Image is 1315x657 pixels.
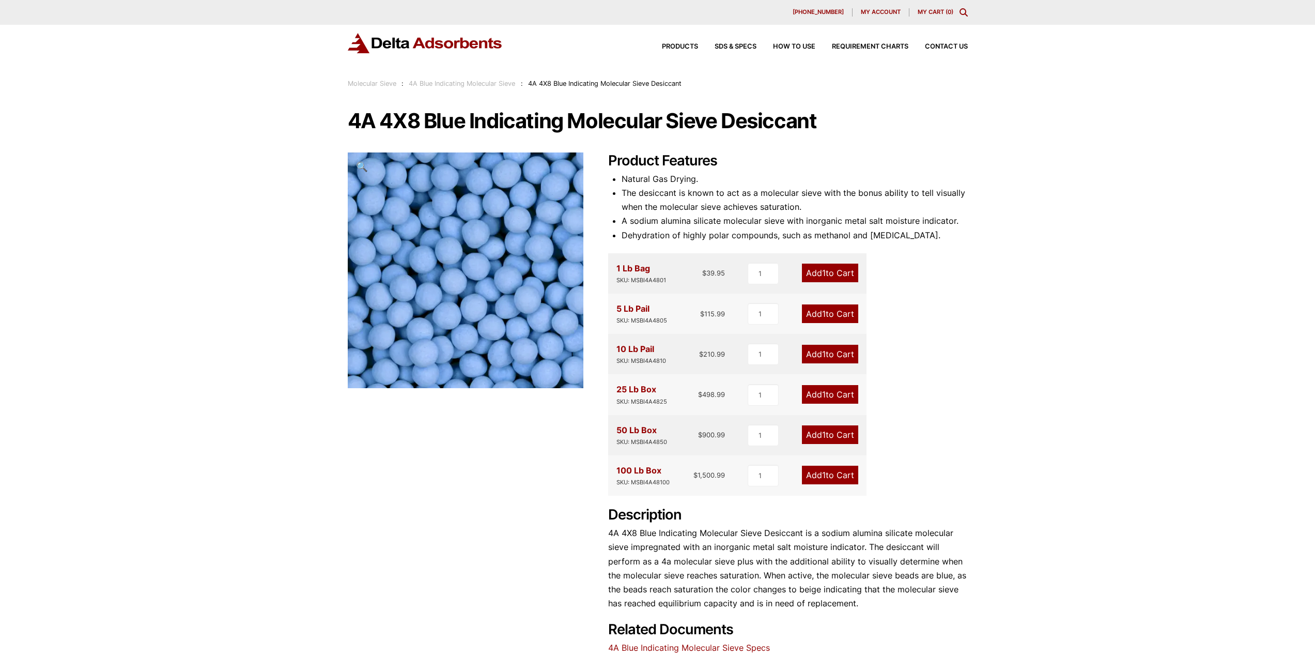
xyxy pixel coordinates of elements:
h2: Description [608,507,968,524]
bdi: 498.99 [698,390,725,399]
div: SKU: MSBI4A4850 [616,437,667,447]
h1: 4A 4X8 Blue Indicating Molecular Sieve Desiccant [348,110,968,132]
span: $ [700,310,704,318]
span: : [521,80,523,87]
span: SDS & SPECS [715,43,756,50]
div: SKU: MSBI4A4801 [616,276,666,285]
a: SDS & SPECS [698,43,756,50]
a: View full-screen image gallery [348,152,376,181]
a: Add1to Cart [802,264,858,282]
div: SKU: MSBI4A4825 [616,397,667,407]
a: My account [853,8,909,17]
div: SKU: MSBI4A4805 [616,316,667,326]
bdi: 900.99 [698,431,725,439]
a: Products [645,43,698,50]
a: Add1to Cart [802,385,858,404]
div: 50 Lb Box [616,423,667,447]
li: A sodium alumina silicate molecular sieve with inorganic metal salt moisture indicator. [622,214,968,228]
span: 1 [822,470,826,480]
span: [PHONE_NUMBER] [793,9,844,15]
li: Natural Gas Drying. [622,172,968,186]
span: How to Use [773,43,815,50]
a: Add1to Cart [802,345,858,363]
a: How to Use [756,43,815,50]
img: Delta Adsorbents [348,33,503,53]
div: SKU: MSBI4A48100 [616,478,670,487]
div: 5 Lb Pail [616,302,667,326]
a: Molecular Sieve [348,80,396,87]
a: 4A Blue Indicating Molecular Sieve [409,80,515,87]
span: $ [702,269,706,277]
li: The desiccant is known to act as a molecular sieve with the bonus ability to tell visually when t... [622,186,968,214]
a: Add1to Cart [802,425,858,444]
div: 25 Lb Box [616,383,667,406]
span: 1 [822,349,826,359]
span: Requirement Charts [832,43,908,50]
span: 1 [822,389,826,400]
span: 0 [948,8,951,16]
span: 1 [822,430,826,440]
span: My account [861,9,901,15]
div: Toggle Modal Content [960,8,968,17]
li: Dehydration of highly polar compounds, such as methanol and [MEDICAL_DATA]. [622,228,968,242]
span: $ [699,350,703,358]
span: Contact Us [925,43,968,50]
a: My Cart (0) [918,8,953,16]
a: Requirement Charts [815,43,908,50]
a: Add1to Cart [802,466,858,484]
div: 100 Lb Box [616,464,670,487]
bdi: 39.95 [702,269,725,277]
a: 4A Blue Indicating Molecular Sieve Specs [608,643,770,653]
span: $ [693,471,698,479]
span: $ [698,390,702,399]
span: Products [662,43,698,50]
span: 1 [822,268,826,278]
span: 🔍 [356,161,368,172]
a: Add1to Cart [802,304,858,323]
bdi: 1,500.99 [693,471,725,479]
div: SKU: MSBI4A4810 [616,356,666,366]
p: 4A 4X8 Blue Indicating Molecular Sieve Desiccant is a sodium alumina silicate molecular sieve imp... [608,526,968,610]
div: 1 Lb Bag [616,262,666,285]
span: 4A 4X8 Blue Indicating Molecular Sieve Desiccant [528,80,682,87]
h2: Product Features [608,152,968,170]
bdi: 115.99 [700,310,725,318]
span: 1 [822,309,826,319]
a: [PHONE_NUMBER] [784,8,853,17]
bdi: 210.99 [699,350,725,358]
span: : [401,80,404,87]
a: Contact Us [908,43,968,50]
div: 10 Lb Pail [616,342,666,366]
span: $ [698,431,702,439]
